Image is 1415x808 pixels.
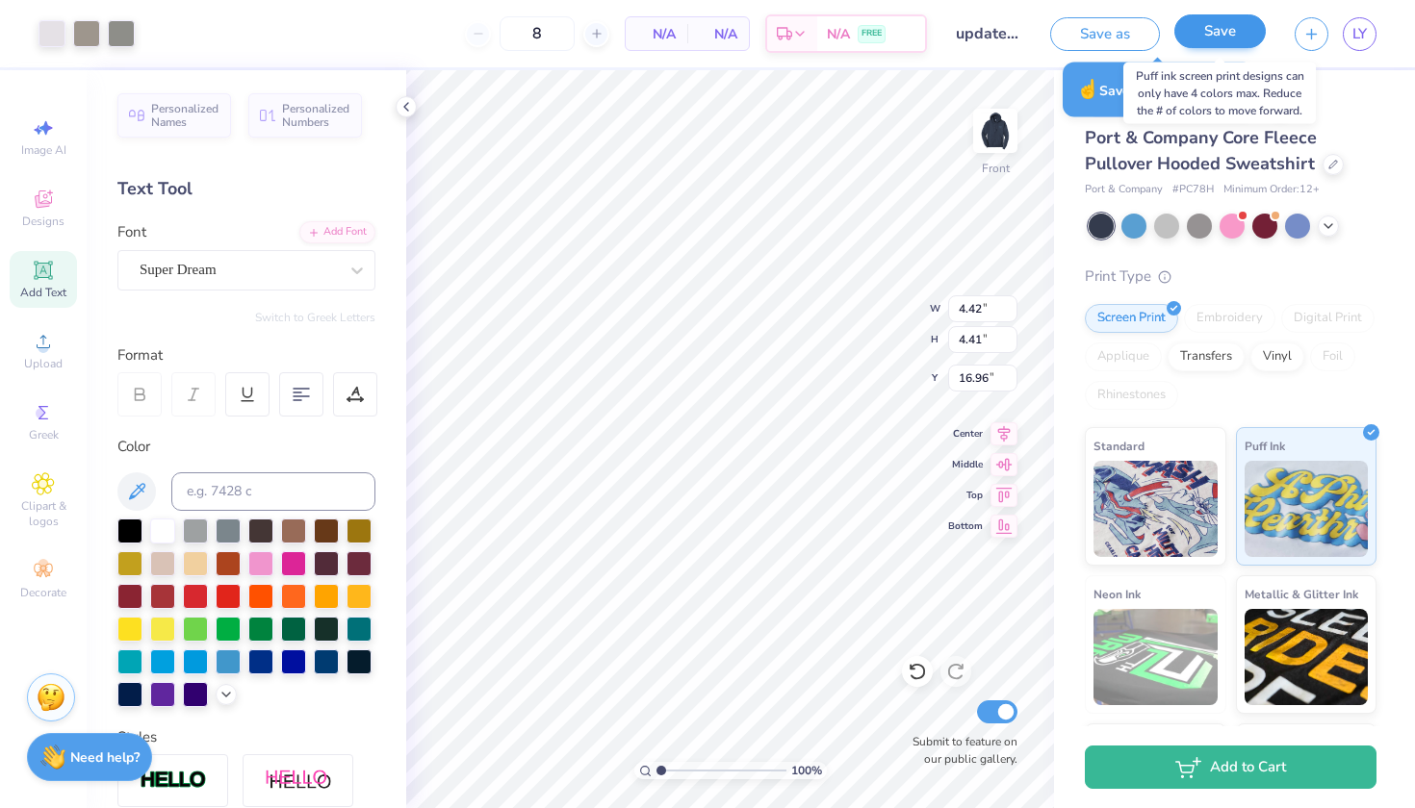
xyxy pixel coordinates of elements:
span: Minimum Order: 12 + [1223,182,1320,198]
div: Transfers [1168,342,1245,371]
a: LY [1343,17,1376,51]
span: Port & Company Core Fleece Pullover Hooded Sweatshirt [1085,126,1317,175]
span: ☝️ [1076,77,1099,102]
button: Add to Cart [1085,745,1376,789]
div: Front [982,160,1010,177]
div: Foil [1310,342,1355,371]
div: Format [117,344,377,366]
button: Switch to Greek Letters [255,310,375,325]
span: Center [948,427,983,441]
span: Standard [1093,436,1145,456]
img: Puff Ink [1245,461,1369,557]
div: Rhinestones [1085,381,1178,410]
span: # PC78H [1172,182,1214,198]
img: Shadow [265,769,332,793]
div: Add Font [299,221,375,243]
span: Upload [24,356,63,371]
label: Font [117,221,146,243]
span: Top [948,489,983,502]
div: Color [117,436,375,458]
span: N/A [827,24,850,44]
span: 100 % [791,762,822,779]
label: Submit to feature on our public gallery. [902,733,1017,768]
div: Styles [117,726,375,748]
input: e.g. 7428 c [171,472,375,511]
div: Print Type [1085,265,1376,288]
span: Neon Ink [1093,584,1141,604]
input: Untitled Design [941,14,1036,53]
span: Middle [948,458,983,471]
span: Decorate [20,585,66,600]
span: N/A [699,24,737,44]
img: Front [976,112,1015,150]
div: Screen Print [1085,304,1178,333]
img: Neon Ink [1093,609,1218,705]
span: Clipart & logos [10,498,77,529]
span: Designs [22,214,64,229]
div: Save before you leave. [1063,63,1254,117]
span: N/A [637,24,676,44]
span: Bottom [948,519,983,533]
span: Personalized Numbers [282,102,350,129]
button: Save as [1050,17,1160,51]
div: Vinyl [1250,342,1304,371]
span: FREE [862,27,882,40]
div: Puff ink screen print designs can only have 4 colors max. Reduce the # of colors to move forward. [1123,63,1316,124]
span: Image AI [21,142,66,158]
span: Metallic & Glitter Ink [1245,584,1358,604]
div: Text Tool [117,176,375,202]
div: Applique [1085,342,1162,371]
input: – – [500,16,575,51]
span: Personalized Names [151,102,219,129]
strong: Need help? [70,748,140,767]
img: Standard [1093,461,1218,557]
div: Embroidery [1184,304,1275,333]
button: Save [1174,14,1266,48]
span: LY [1352,23,1367,45]
span: Puff Ink [1245,436,1285,456]
span: Greek [29,427,59,442]
img: Metallic & Glitter Ink [1245,609,1369,705]
div: Digital Print [1281,304,1375,333]
img: Stroke [140,770,207,792]
span: Add Text [20,285,66,300]
span: Port & Company [1085,182,1163,198]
